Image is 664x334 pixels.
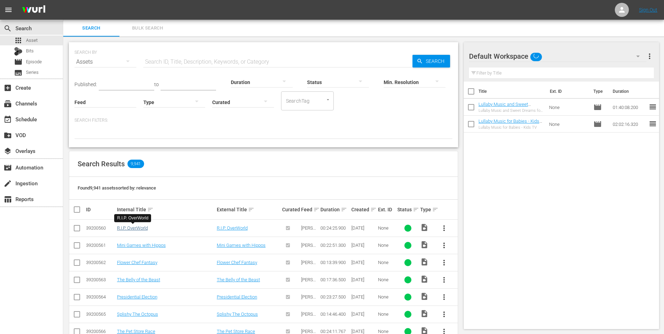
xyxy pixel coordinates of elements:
[479,102,531,112] a: Lullaby Music and Sweet Dreams for Kids
[378,243,395,248] div: None
[74,52,136,72] div: Assets
[420,223,429,232] span: Video
[479,108,543,113] div: Lullaby Music and Sweet Dreams for Kids
[608,82,651,101] th: Duration
[546,99,591,116] td: None
[645,52,654,60] span: more_vert
[649,103,657,111] span: reorder
[351,243,376,248] div: [DATE]
[74,117,453,123] p: Search Filters:
[351,329,376,334] div: [DATE]
[86,243,115,248] div: 39200561
[320,205,349,214] div: Duration
[639,7,657,13] a: Sign Out
[4,179,12,188] span: Ingestion
[86,329,115,334] div: 39200566
[378,277,395,282] div: None
[420,275,429,283] span: Video
[479,118,542,129] a: Lullaby Music for Babies - Kids TV
[301,243,318,306] span: [PERSON_NAME] - Survival Madness Adventures (Minecraft Roleplay)
[649,120,657,128] span: reorder
[217,260,257,265] a: Flower Chef Fantasy
[378,260,395,265] div: None
[436,289,453,306] button: more_vert
[117,243,166,248] a: Mini Games with Hippos
[546,82,590,101] th: Ext. ID
[610,116,649,133] td: 02:02:16.320
[436,306,453,323] button: more_vert
[4,195,12,204] span: Reports
[436,254,453,271] button: more_vert
[217,205,280,214] div: External Title
[117,294,157,300] a: Presidential Election
[4,84,12,92] span: Create
[4,147,12,155] span: Overlays
[301,225,318,289] span: [PERSON_NAME] - Survival Madness Adventures (Minecraft Roleplay)
[117,329,155,334] a: The Pet Store Race
[74,82,97,87] span: Published:
[86,225,115,231] div: 39200560
[351,311,376,317] div: [DATE]
[351,277,376,282] div: [DATE]
[420,205,434,214] div: Type
[412,55,450,68] button: Search
[479,125,543,130] div: Lullaby Music for Babies - Kids TV
[4,24,12,33] span: Search
[86,311,115,317] div: 39200565
[546,116,591,133] td: None
[378,329,395,334] div: None
[217,225,248,231] a: R.I.P. OverWorld
[479,82,546,101] th: Title
[436,220,453,237] button: more_vert
[420,292,429,301] span: Video
[320,225,349,231] div: 00:24:25.900
[26,69,39,76] span: Series
[593,103,602,111] span: Episode
[440,258,448,267] span: more_vert
[301,260,318,323] span: [PERSON_NAME] - Survival Madness Adventures (Minecraft Roleplay)
[217,294,257,300] a: Presidential Election
[17,2,51,18] img: ans4CAIJ8jUAAAAAAAAAAAAAAAAAAAAAAAAgQb4GAAAAAAAAAAAAAAAAAAAAAAAAJMjXAAAAAAAAAAAAAAAAAAAAAAAAgAT5G...
[117,225,148,231] a: R.I.P. OverWorld
[78,185,156,191] span: Found 9,941 assets sorted by: relevance
[4,99,12,108] span: Channels
[413,206,419,213] span: sort
[4,131,12,140] span: VOD
[320,311,349,317] div: 00:14:46.400
[26,37,38,44] span: Asset
[423,55,450,68] span: Search
[325,96,331,103] button: Open
[440,293,448,301] span: more_vert
[351,225,376,231] div: [DATE]
[86,277,115,282] div: 39200563
[117,311,158,317] a: Splishy The Octopus
[593,120,602,128] span: Episode
[370,206,377,213] span: sort
[378,311,395,317] div: None
[440,310,448,319] span: more_vert
[313,206,320,213] span: sort
[320,260,349,265] div: 00:13:39.900
[320,294,349,300] div: 00:23:27.500
[26,47,34,54] span: Bits
[26,58,42,65] span: Episode
[589,82,608,101] th: Type
[4,6,13,14] span: menu
[248,206,254,213] span: sort
[14,58,22,66] span: Episode
[341,206,347,213] span: sort
[320,329,349,334] div: 00:24:11.767
[320,277,349,282] div: 00:17:36.500
[4,115,12,124] span: Schedule
[469,46,646,66] div: Default Workspace
[420,309,429,318] span: Video
[117,215,148,221] div: R.I.P. OverWorld
[14,47,22,56] div: Bits
[420,258,429,266] span: Video
[147,206,154,213] span: sort
[378,225,395,231] div: None
[397,205,418,214] div: Status
[610,99,649,116] td: 01:40:08.200
[117,205,215,214] div: Internal Title
[217,277,260,282] a: The Belly of the Beast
